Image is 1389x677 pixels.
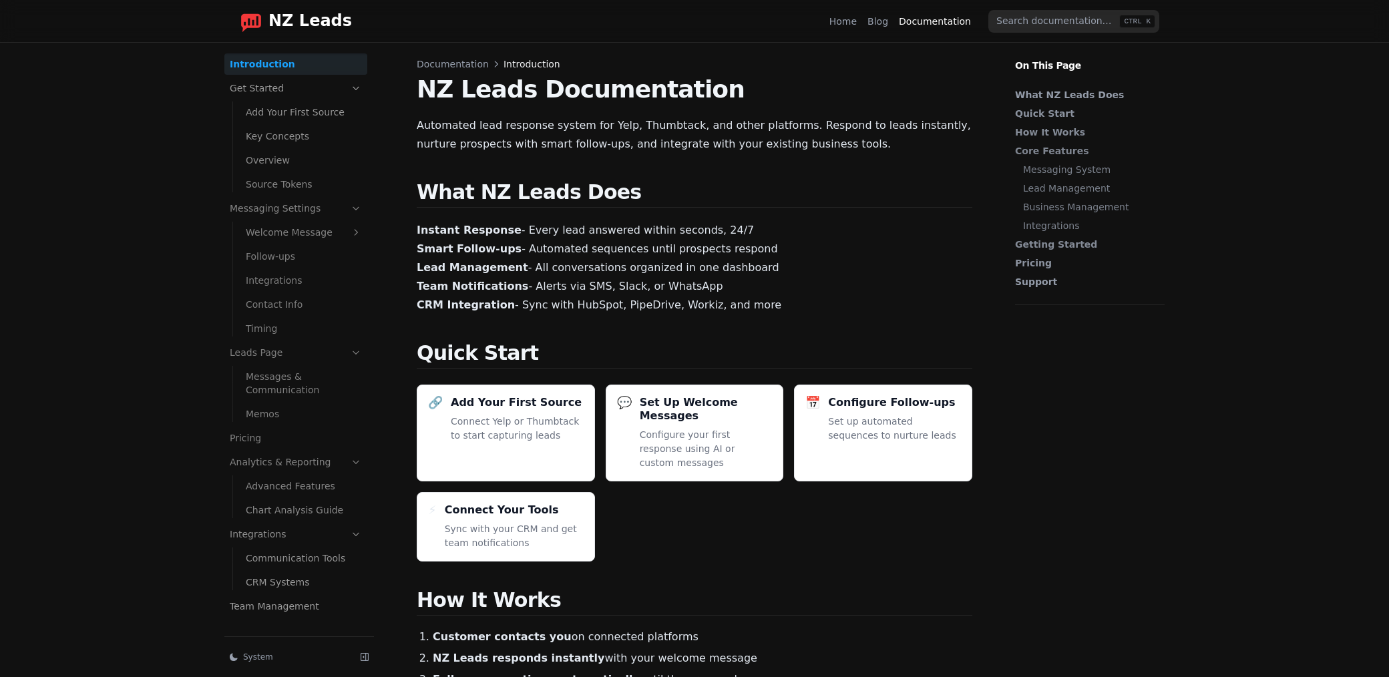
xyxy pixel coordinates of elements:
[451,396,582,409] h3: Add Your First Source
[230,11,352,32] a: Home page
[240,318,367,339] a: Timing
[224,198,367,219] a: Messaging Settings
[224,648,350,666] button: System
[1023,200,1158,214] a: Business Management
[867,15,888,28] a: Blog
[433,652,604,664] strong: NZ Leads responds instantly
[640,428,773,470] p: Configure your first response using AI or custom messages
[224,523,367,545] a: Integrations
[417,57,489,71] span: Documentation
[224,77,367,99] a: Get Started
[224,342,367,363] a: Leads Page
[417,76,972,103] h1: NZ Leads Documentation
[417,224,522,236] strong: Instant Response
[1004,43,1175,72] p: On This Page
[417,341,972,369] h2: Quick Start
[417,180,972,208] h2: What NZ Leads Does
[988,10,1159,33] input: Search documentation…
[240,572,367,593] a: CRM Systems
[794,385,972,481] a: 📅Configure Follow-upsSet up automated sequences to nurture leads
[224,596,367,617] a: Team Management
[617,396,632,409] div: 💬
[240,294,367,315] a: Contact Info
[1015,107,1158,120] a: Quick Start
[224,427,367,449] a: Pricing
[451,415,584,443] p: Connect Yelp or Thumbtack to start capturing leads
[417,280,528,292] strong: Team Notifications
[240,403,367,425] a: Memos
[417,588,972,616] h2: How It Works
[1023,182,1158,195] a: Lead Management
[240,222,367,243] a: Welcome Message
[428,396,443,409] div: 🔗
[240,366,367,401] a: Messages & Communication
[1015,144,1158,158] a: Core Features
[240,150,367,171] a: Overview
[224,53,367,75] a: Introduction
[240,126,367,147] a: Key Concepts
[240,101,367,123] a: Add Your First Source
[240,547,367,569] a: Communication Tools
[1015,275,1158,288] a: Support
[417,242,522,255] strong: Smart Follow-ups
[417,298,515,311] strong: CRM Integration
[445,522,584,550] p: Sync with your CRM and get team notifications
[433,630,572,643] strong: Customer contacts you
[433,650,972,666] li: with your welcome message
[240,11,262,32] img: logo
[640,396,773,423] h3: Set Up Welcome Messages
[504,57,560,71] span: Introduction
[606,385,784,481] a: 💬Set Up Welcome MessagesConfigure your first response using AI or custom messages
[355,648,374,666] button: Collapse sidebar
[417,221,972,314] p: - Every lead answered within seconds, 24/7 - Automated sequences until prospects respond - All co...
[240,475,367,497] a: Advanced Features
[1023,163,1158,176] a: Messaging System
[428,503,437,517] div: ⚡
[1015,88,1158,101] a: What NZ Leads Does
[240,174,367,195] a: Source Tokens
[445,503,559,517] h3: Connect Your Tools
[1015,126,1158,139] a: How It Works
[240,246,367,267] a: Follow-ups
[417,492,595,561] a: ⚡Connect Your ToolsSync with your CRM and get team notifications
[829,15,857,28] a: Home
[417,385,595,481] a: 🔗Add Your First SourceConnect Yelp or Thumbtack to start capturing leads
[828,415,961,443] p: Set up automated sequences to nurture leads
[805,396,820,409] div: 📅
[417,261,528,274] strong: Lead Management
[224,451,367,473] a: Analytics & Reporting
[1023,219,1158,232] a: Integrations
[828,396,955,409] h3: Configure Follow-ups
[1015,238,1158,251] a: Getting Started
[268,12,352,31] span: NZ Leads
[433,629,972,645] li: on connected platforms
[1015,256,1158,270] a: Pricing
[240,499,367,521] a: Chart Analysis Guide
[240,270,367,291] a: Integrations
[899,15,971,28] a: Documentation
[417,116,972,154] p: Automated lead response system for Yelp, Thumbtack, and other platforms. Respond to leads instant...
